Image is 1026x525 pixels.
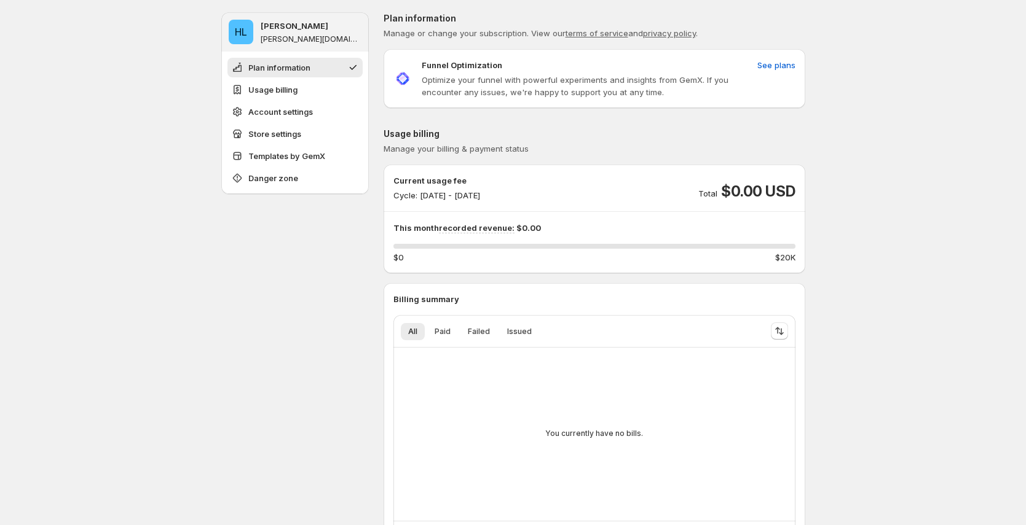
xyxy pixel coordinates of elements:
span: Danger zone [248,172,298,184]
a: terms of service [566,28,628,38]
p: Plan information [384,12,805,25]
p: Cycle: [DATE] - [DATE] [393,189,480,201]
button: Plan information [227,58,363,77]
p: You currently have no bills. [545,429,643,438]
p: [PERSON_NAME][DOMAIN_NAME] [261,34,361,44]
button: Account settings [227,102,363,122]
img: Funnel Optimization [393,69,412,88]
p: Optimize your funnel with powerful experiments and insights from GemX. If you encounter any issue... [422,74,752,98]
span: Manage or change your subscription. View our and . [384,28,698,38]
span: Paid [435,327,451,336]
span: $0 [393,251,404,263]
span: Plan information [248,61,310,74]
p: This month $0.00 [393,222,795,234]
span: Issued [507,327,532,336]
span: All [408,327,417,336]
p: Funnel Optimization [422,59,502,71]
span: recorded revenue: [439,223,515,233]
button: Sort the results [771,322,788,340]
p: Usage billing [384,128,805,140]
span: Failed [468,327,490,336]
span: Templates by GemX [248,150,325,162]
button: Danger zone [227,168,363,188]
span: See plans [757,59,795,71]
button: Usage billing [227,80,363,99]
p: [PERSON_NAME] [261,20,328,32]
span: Store settings [248,128,301,140]
p: Current usage fee [393,174,480,187]
button: Templates by GemX [227,146,363,166]
button: See plans [750,55,803,75]
span: $0.00 USD [721,182,795,201]
span: $20K [775,251,795,263]
button: Store settings [227,124,363,144]
span: Hugh Le [229,20,253,44]
text: HL [235,26,247,38]
span: Usage billing [248,84,298,96]
span: Account settings [248,106,313,118]
p: Total [698,187,717,200]
a: privacy policy [643,28,696,38]
p: Billing summary [393,293,795,305]
span: Manage your billing & payment status [384,144,529,154]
